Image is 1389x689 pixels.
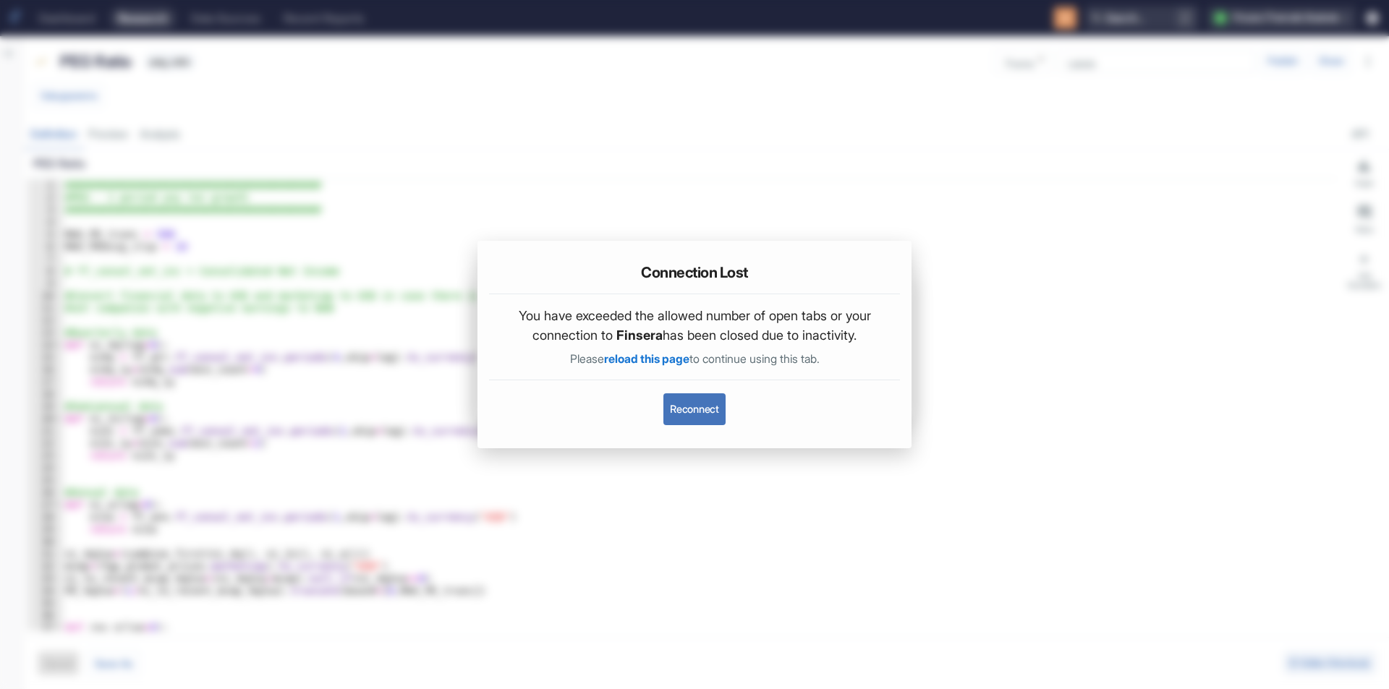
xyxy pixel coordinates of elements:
p: You have exceeded the allowed number of open tabs or your connection to has been closed due to in... [501,306,888,345]
h5: Connection Lost [641,264,748,281]
span: reload this page [604,352,689,366]
button: Reconnect [663,393,725,425]
span: Finsera [616,328,663,343]
p: Please to continue using this tab. [501,351,888,368]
